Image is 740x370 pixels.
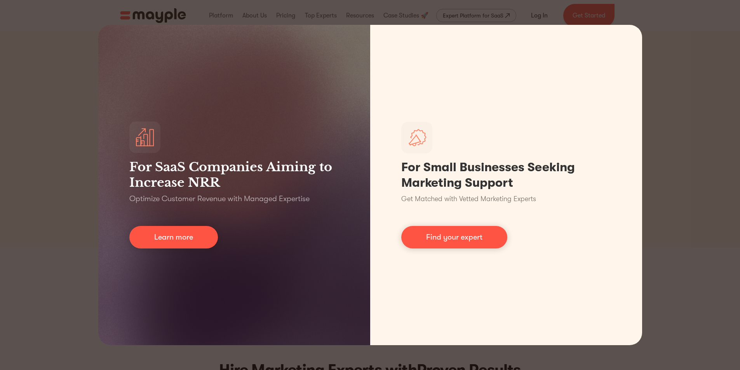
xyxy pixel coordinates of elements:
a: Learn more [129,226,218,248]
p: Optimize Customer Revenue with Managed Expertise [129,193,310,204]
p: Get Matched with Vetted Marketing Experts [401,194,536,204]
h3: For SaaS Companies Aiming to Increase NRR [129,159,339,190]
h1: For Small Businesses Seeking Marketing Support [401,160,611,191]
a: Find your expert [401,226,507,248]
